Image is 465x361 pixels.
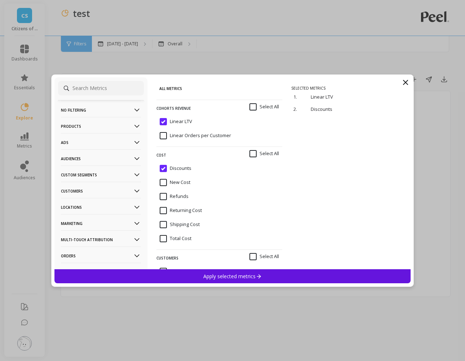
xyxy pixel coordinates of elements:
[160,268,255,275] span: Average Revenue Per Customer (ARPC)
[61,166,141,184] p: Custom Segments
[160,165,191,172] span: Discounts
[160,118,192,125] span: Linear LTV
[156,147,166,165] p: cost
[311,94,369,100] p: Linear LTV
[61,263,141,281] p: Subscriptions
[203,273,262,280] p: Apply selected metrics
[159,81,279,96] p: All Metrics
[61,101,141,119] p: No filtering
[291,91,408,103] div: 1.Linear LTV
[160,179,190,186] span: New Cost
[291,86,325,91] p: SELECTED METRICS
[61,182,141,200] p: Customers
[61,247,141,265] p: Orders
[61,214,141,233] p: Marketing
[160,207,202,214] span: Returning Cost
[61,230,141,249] p: Multi-Touch Attribution
[160,221,200,228] span: Shipping Cost
[160,193,189,200] span: Refunds
[293,106,301,112] p: 2.
[156,250,178,268] p: customers
[160,132,231,139] span: Linear Orders per Customer
[311,106,369,112] p: Discounts
[293,94,301,100] p: 1.
[249,253,279,260] span: Select All
[160,235,191,242] span: Total Cost
[61,149,141,168] p: Audiences
[61,117,141,135] p: Products
[249,103,279,110] span: Select All
[61,198,141,216] p: Locations
[58,81,144,95] input: Search Metrics
[249,150,279,157] span: Select All
[156,100,191,118] p: cohorts revenue
[61,133,141,152] p: Ads
[291,103,408,115] div: 2.Discounts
